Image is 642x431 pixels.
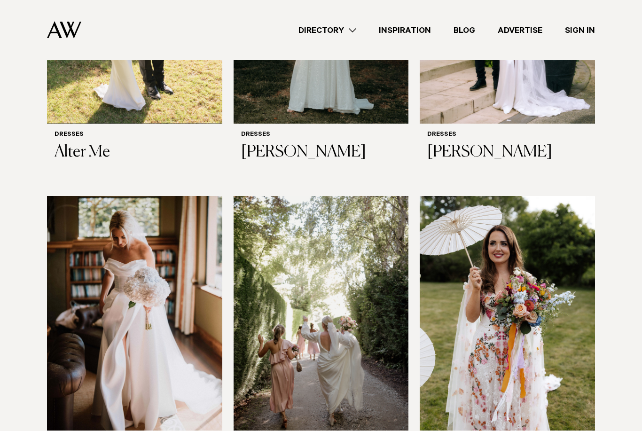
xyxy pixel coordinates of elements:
[241,132,401,140] h6: Dresses
[55,132,215,140] h6: Dresses
[427,143,587,163] h3: [PERSON_NAME]
[47,21,81,39] img: Auckland Weddings Logo
[486,24,554,37] a: Advertise
[241,143,401,163] h3: [PERSON_NAME]
[287,24,368,37] a: Directory
[442,24,486,37] a: Blog
[554,24,606,37] a: Sign In
[55,143,215,163] h3: Alter Me
[427,132,587,140] h6: Dresses
[368,24,442,37] a: Inspiration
